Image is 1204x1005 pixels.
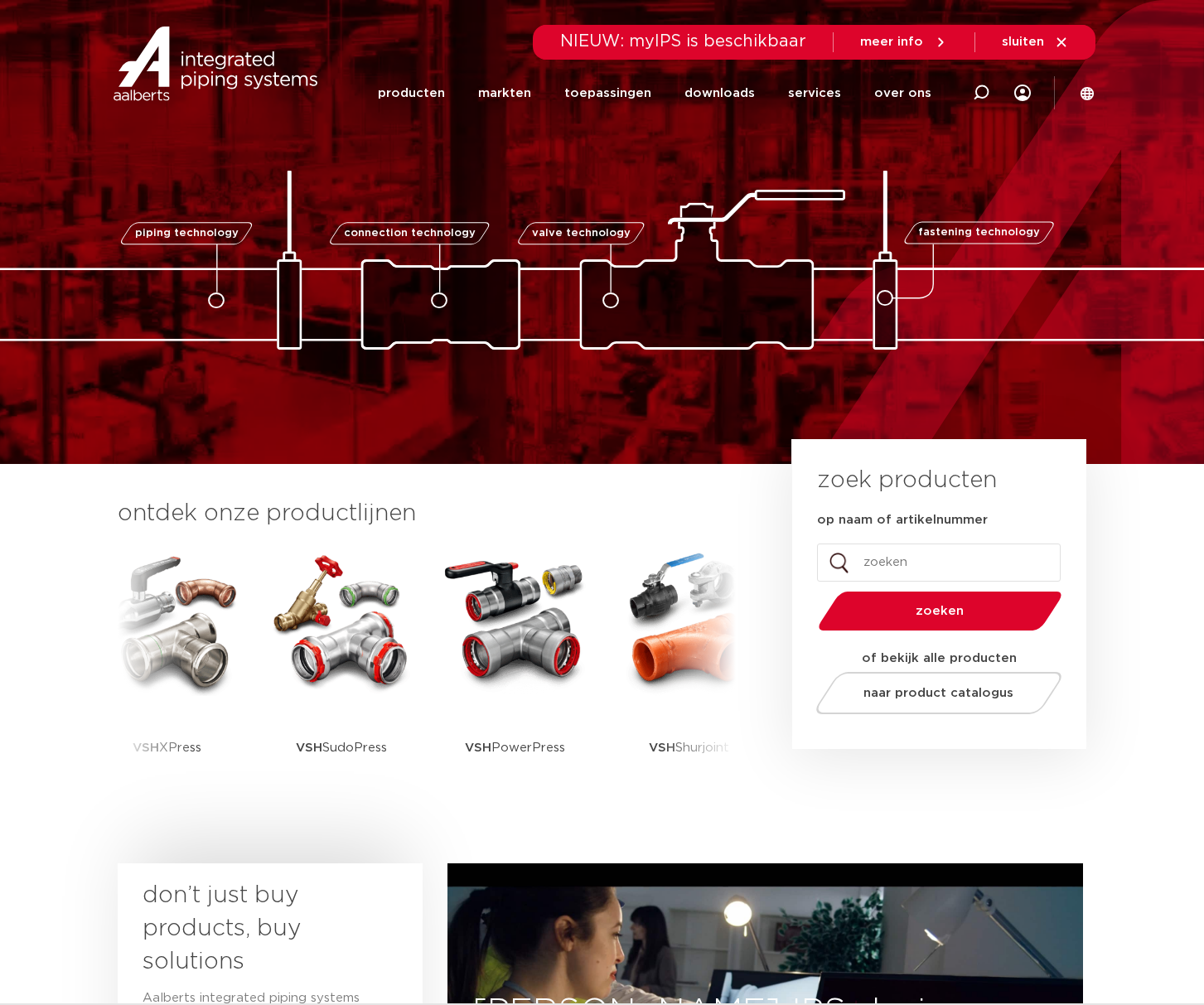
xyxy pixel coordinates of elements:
[861,605,1019,617] span: zoeken
[1002,36,1044,48] span: sluiten
[343,228,475,239] span: connection technology
[135,228,239,239] span: piping technology
[817,544,1061,582] input: zoeken
[811,672,1066,714] a: naar product catalogus
[862,652,1017,664] strong: of bekijk alle producten
[615,547,764,800] a: VSHShurjoint
[788,61,841,125] a: services
[378,61,931,125] nav: Menu
[378,61,445,125] a: producten
[143,879,368,978] h3: don’t just buy products, buy solutions
[811,590,1068,632] button: zoeken
[465,742,491,754] strong: VSH
[532,228,631,239] span: valve technology
[465,696,565,800] p: PowerPress
[118,497,736,530] h3: ontdek onze productlijnen
[863,687,1013,699] span: naar product catalogus
[860,36,923,48] span: meer info
[564,61,651,125] a: toepassingen
[874,61,931,125] a: over ons
[860,35,948,50] a: meer info
[296,742,322,754] strong: VSH
[560,33,806,50] span: NIEUW: myIPS is beschikbaar
[133,742,159,754] strong: VSH
[649,742,675,754] strong: VSH
[1002,35,1069,50] a: sluiten
[296,696,387,800] p: SudoPress
[684,61,755,125] a: downloads
[93,547,242,800] a: VSHXPress
[817,464,997,497] h3: zoek producten
[267,547,416,800] a: VSHSudoPress
[649,696,729,800] p: Shurjoint
[441,547,590,800] a: VSHPowerPress
[133,696,201,800] p: XPress
[817,512,988,529] label: op naam of artikelnummer
[478,61,531,125] a: markten
[918,228,1040,239] span: fastening technology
